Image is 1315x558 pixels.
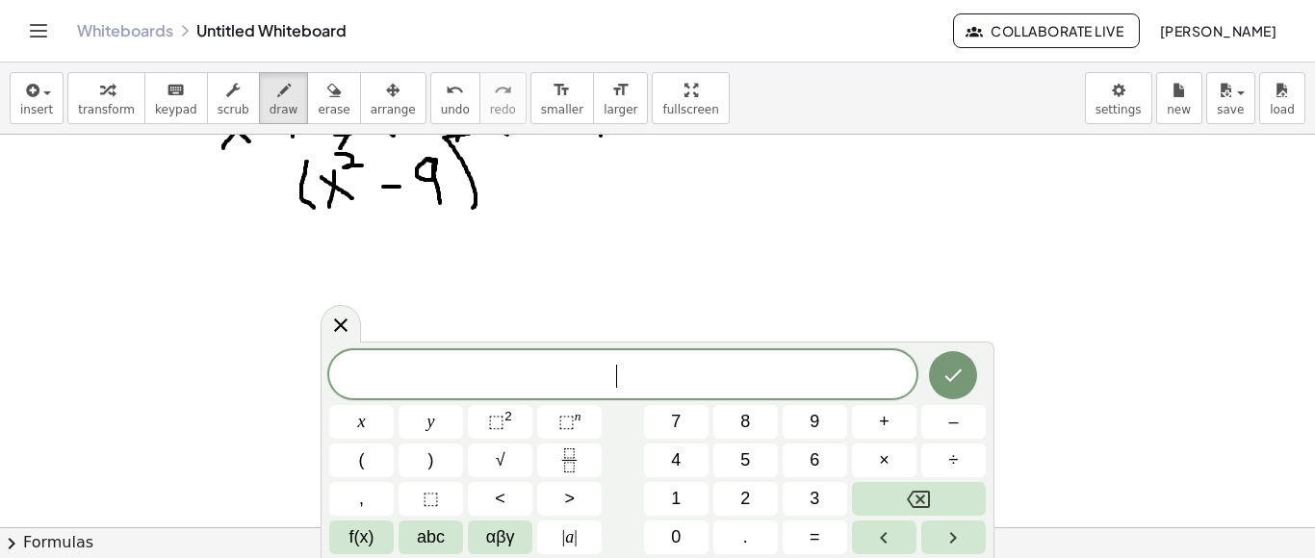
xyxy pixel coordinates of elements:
[144,72,208,124] button: keyboardkeypad
[611,79,630,102] i: format_size
[616,365,628,388] span: ​
[810,486,819,512] span: 3
[948,409,958,435] span: –
[713,444,778,477] button: 5
[713,482,778,516] button: 2
[537,444,602,477] button: Fraction
[671,524,681,550] span: 0
[488,412,504,431] span: ⬚
[427,409,435,435] span: y
[428,447,434,473] span: )
[644,482,709,516] button: 1
[783,444,847,477] button: 6
[740,447,750,473] span: 5
[921,520,986,554] button: Right arrow
[399,520,463,554] button: Alphabet
[1096,103,1142,116] span: settings
[929,351,977,399] button: Done
[1144,13,1292,48] button: [PERSON_NAME]
[270,103,298,116] span: draw
[662,103,718,116] span: fullscreen
[349,524,374,550] span: f(x)
[530,72,594,124] button: format_sizesmaller
[562,524,578,550] span: a
[921,405,986,439] button: Minus
[77,21,173,40] a: Whiteboards
[1206,72,1255,124] button: save
[575,409,581,423] sup: n
[783,482,847,516] button: 3
[1167,103,1191,116] span: new
[329,482,394,516] button: ,
[468,482,532,516] button: Less than
[329,520,394,554] button: Functions
[399,444,463,477] button: )
[537,520,602,554] button: Absolute value
[371,103,416,116] span: arrange
[810,447,819,473] span: 6
[541,103,583,116] span: smaller
[562,527,566,546] span: |
[604,103,637,116] span: larger
[1259,72,1305,124] button: load
[318,103,349,116] span: erase
[921,444,986,477] button: Divide
[504,409,512,423] sup: 2
[486,524,515,550] span: αβγ
[67,72,145,124] button: transform
[360,72,426,124] button: arrange
[1159,22,1276,39] span: [PERSON_NAME]
[558,412,575,431] span: ⬚
[10,72,64,124] button: insert
[207,72,260,124] button: scrub
[644,405,709,439] button: 7
[329,444,394,477] button: (
[740,486,750,512] span: 2
[479,72,527,124] button: redoredo
[671,447,681,473] span: 4
[740,409,750,435] span: 8
[537,405,602,439] button: Superscript
[1217,103,1244,116] span: save
[468,405,532,439] button: Squared
[671,409,681,435] span: 7
[329,405,394,439] button: x
[879,447,890,473] span: ×
[852,520,916,554] button: Left arrow
[810,409,819,435] span: 9
[810,524,820,550] span: =
[537,482,602,516] button: Greater than
[644,520,709,554] button: 0
[644,444,709,477] button: 4
[953,13,1140,48] button: Collaborate Live
[358,409,366,435] span: x
[969,22,1123,39] span: Collaborate Live
[852,405,916,439] button: Plus
[359,447,365,473] span: (
[879,409,890,435] span: +
[155,103,197,116] span: keypad
[441,103,470,116] span: undo
[20,103,53,116] span: insert
[495,486,505,512] span: <
[852,482,986,516] button: Backspace
[399,482,463,516] button: Placeholder
[852,444,916,477] button: Times
[446,79,464,102] i: undo
[652,72,729,124] button: fullscreen
[1085,72,1152,124] button: settings
[490,103,516,116] span: redo
[468,520,532,554] button: Greek alphabet
[564,486,575,512] span: >
[399,405,463,439] button: y
[167,79,185,102] i: keyboard
[218,103,249,116] span: scrub
[307,72,360,124] button: erase
[743,524,748,550] span: .
[574,527,578,546] span: |
[593,72,648,124] button: format_sizelarger
[783,520,847,554] button: Equals
[713,520,778,554] button: .
[671,486,681,512] span: 1
[259,72,309,124] button: draw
